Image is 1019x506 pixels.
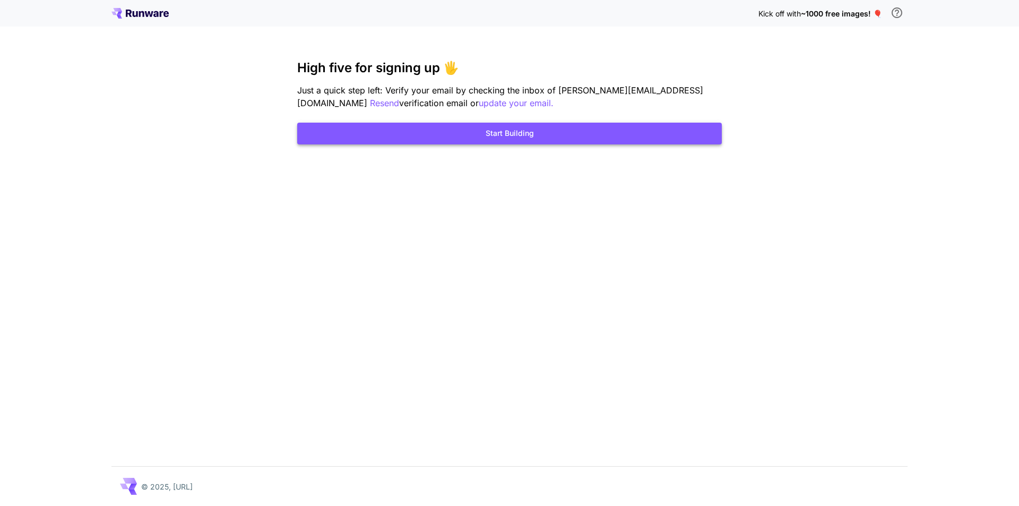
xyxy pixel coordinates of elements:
span: Kick off with [758,9,801,18]
p: © 2025, [URL] [141,481,193,492]
button: In order to qualify for free credit, you need to sign up with a business email address and click ... [886,2,908,23]
button: Start Building [297,123,722,144]
button: update your email. [479,97,554,110]
span: Just a quick step left: Verify your email by checking the inbox of [PERSON_NAME][EMAIL_ADDRESS][D... [297,85,703,108]
button: Resend [370,97,399,110]
h3: High five for signing up 🖐️ [297,61,722,75]
span: verification email or [399,98,479,108]
span: ~1000 free images! 🎈 [801,9,882,18]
